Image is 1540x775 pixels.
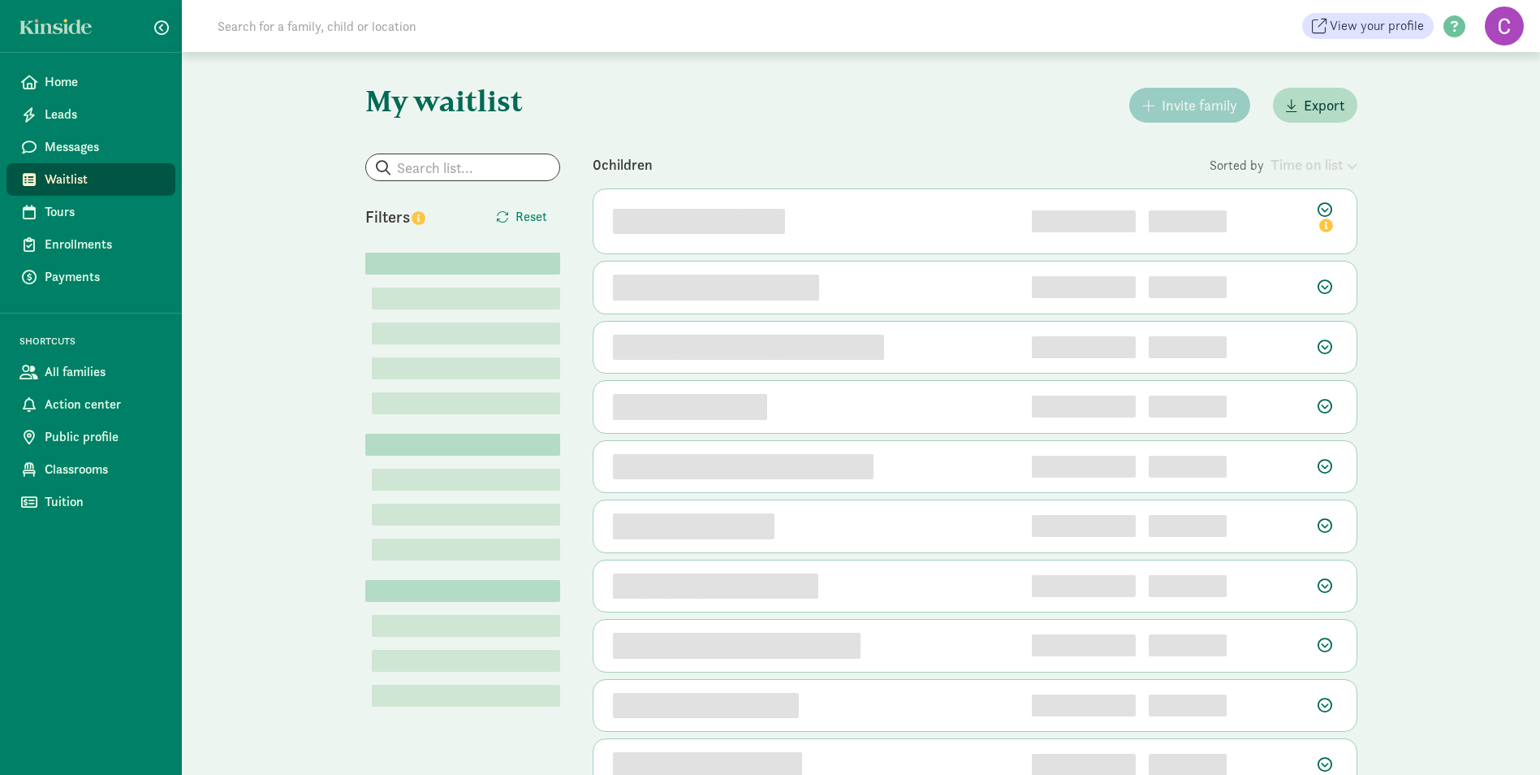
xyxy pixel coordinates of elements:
div: Lorem [365,253,560,275]
a: Tuition [6,486,175,518]
span: Payments [45,267,162,287]
label: Lorem (1) [372,650,378,669]
span: Tuition [45,492,162,512]
div: 8 [1032,634,1136,656]
span: Messages [45,137,162,157]
a: Classrooms [6,453,175,486]
div: Filters [365,205,463,229]
iframe: Chat Widget [1459,697,1540,775]
label: Lorem (1) [372,288,378,307]
span: Enrollments [45,235,162,254]
button: Invite family [1129,88,1250,123]
a: Leads [6,98,175,131]
div: 7 [1032,575,1136,597]
label: Lorem (1) [372,615,378,634]
a: All families [6,356,175,388]
span: Reset [515,207,547,227]
input: Search for a family, child or location [208,10,663,42]
span: Classrooms [45,460,162,479]
div: Lorem [365,580,560,602]
div: fya118nn78az undefined [613,209,785,235]
label: Lorem (1) [372,392,378,412]
div: Lorem [365,434,560,456]
div: 6 [1032,515,1136,537]
span: Tours [45,202,162,222]
a: Enrollments [6,228,175,261]
span: All families [45,362,162,382]
span: Waitlist [45,170,162,189]
button: Reset [483,201,560,233]
div: 1u3cm3ussz61pt1l9acgtdbi undefined [613,335,884,361]
div: moml38d5xa43 undefined [613,693,799,719]
div: 0 children [593,154,1210,175]
div: 1 [1032,210,1136,232]
label: Lorem (1) [372,504,378,523]
div: tb6tgysvixl undefined [613,394,767,420]
label: Lorem (1) [372,323,378,342]
input: Search list... [366,154,559,180]
h1: My waitlist [365,84,560,117]
label: Lorem (1) [372,539,378,558]
div: 9 [1032,695,1136,717]
div: Sorted by [1210,154,1357,175]
div: [object Object] [1149,634,1227,656]
span: Invite family [1162,94,1237,116]
div: [object Object] [1149,210,1227,232]
div: 4 [1032,396,1136,418]
div: 6ay71b98iwskcctyz35r3hj undefined [613,454,874,480]
div: 5 [1032,456,1136,478]
span: Home [45,72,162,92]
label: Lorem (1) [372,357,378,377]
div: Time on list [1270,154,1357,175]
a: Waitlist [6,163,175,196]
a: Home [6,66,175,98]
div: 3 [1032,336,1136,358]
div: [object Object] [1149,456,1227,478]
a: Payments [6,261,175,293]
span: Public profile [45,427,162,447]
div: [object Object] [1149,276,1227,298]
label: Lorem (1) [372,469,378,488]
div: [object Object] [1149,575,1227,597]
span: Export [1304,94,1344,116]
div: [object Object] [1149,396,1227,418]
a: Messages [6,131,175,163]
div: [object Object] [1149,695,1227,717]
a: View your profile [1302,13,1434,39]
span: View your profile [1330,16,1424,36]
a: Tours [6,196,175,228]
div: g0g37grbri1ju6wx undefined [613,574,818,600]
a: Action center [6,388,175,421]
span: Action center [45,395,162,414]
label: Lorem (1) [372,685,378,704]
button: Export [1273,88,1357,123]
span: Leads [45,105,162,124]
a: Public profile [6,421,175,453]
div: [object Object] [1149,336,1227,358]
div: 7g4bu63zcx undefined [613,513,774,539]
div: [object Object] [1149,515,1227,537]
div: 2 [1032,276,1136,298]
div: b1w7io2tfmwrxxuzuw7s undefined [613,633,861,659]
div: 99qd4n2w9pye96 undefined [613,275,819,301]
